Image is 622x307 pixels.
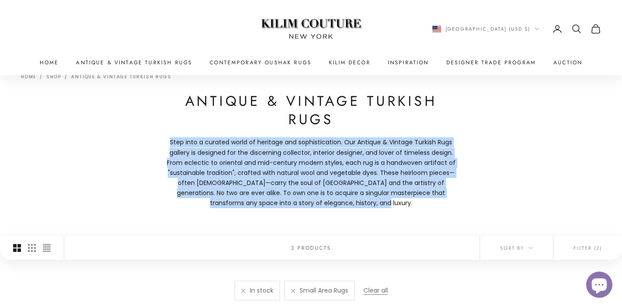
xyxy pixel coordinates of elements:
a: Inspiration [388,58,429,67]
button: Switch to compact product images [43,236,51,260]
a: Remove filter "Small Area Rugs" [291,289,295,293]
a: Home [21,73,36,80]
p: Step into a curated world of heritage and sophistication. Our Antique & Vintage Turkish Rugs gall... [162,137,460,208]
a: Contemporary Oushak Rugs [210,58,311,67]
h1: Antique & Vintage Turkish Rugs [162,92,460,129]
inbox-online-store-chat: Shopify online store chat [584,272,615,300]
img: Logo of Kilim Couture New York [256,8,366,50]
span: [GEOGRAPHIC_DATA] (USD $) [446,25,531,33]
a: Home [40,58,59,67]
button: Change country or currency [432,25,539,33]
a: Designer Trade Program [446,58,536,67]
p: 3 products [291,244,332,252]
img: United States [432,26,441,32]
nav: Secondary navigation [432,24,601,34]
a: Shop [46,73,61,80]
span: Sort by [500,244,533,252]
a: Antique & Vintage Turkish Rugs [76,58,192,67]
nav: Breadcrumb [21,73,171,79]
summary: Kilim Decor [329,58,370,67]
button: Switch to larger product images [13,236,21,260]
a: Auction [553,58,582,67]
button: Switch to smaller product images [28,236,36,260]
a: Antique & Vintage Turkish Rugs [71,73,171,80]
a: Remove filter "In stock" [241,289,245,293]
nav: Primary navigation [21,58,601,67]
a: Clear all [363,286,388,295]
span: Small Area Rugs [300,286,348,296]
button: Filter (2) [553,236,622,260]
button: Sort by [480,236,553,260]
span: In stock [250,286,273,296]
